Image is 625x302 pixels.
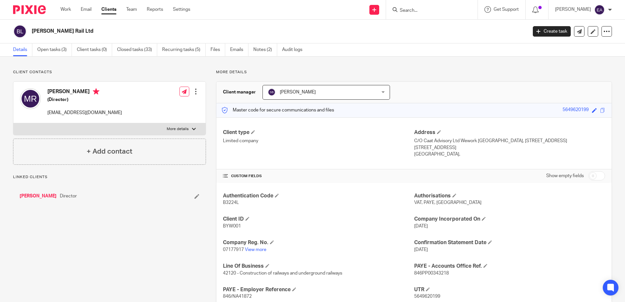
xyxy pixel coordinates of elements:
p: Linked clients [13,175,206,180]
span: 846PP00343218 [414,271,449,276]
a: Email [81,6,92,13]
a: View more [245,247,266,252]
span: 42120 - Construction of railways and underground railways [223,271,342,276]
h5: (Director) [47,96,122,103]
span: 846/NA41872 [223,294,252,299]
a: Work [60,6,71,13]
p: [GEOGRAPHIC_DATA], [414,151,605,158]
a: Settings [173,6,190,13]
h4: [PERSON_NAME] [47,88,122,96]
h2: [PERSON_NAME] Rail Ltd [32,28,425,35]
a: Reports [147,6,163,13]
i: Primary [93,88,99,95]
span: B3224L [223,200,239,205]
span: BYW001 [223,224,241,228]
span: Get Support [494,7,519,12]
img: svg%3E [20,88,41,109]
a: Open tasks (3) [37,43,72,56]
h4: PAYE - Employer Reference [223,286,414,293]
div: 5649620199 [563,107,589,114]
h4: Line Of Business [223,263,414,270]
h4: + Add contact [87,146,132,157]
h4: Address [414,129,605,136]
span: 5649620199 [414,294,440,299]
h3: Client manager [223,89,256,95]
h4: PAYE - Accounts Office Ref. [414,263,605,270]
h4: Authorisations [414,193,605,199]
a: Recurring tasks (5) [162,43,206,56]
span: [DATE] [414,224,428,228]
p: [EMAIL_ADDRESS][DOMAIN_NAME] [47,109,122,116]
a: [PERSON_NAME] [20,193,57,199]
p: More details [216,70,612,75]
span: [DATE] [414,247,428,252]
a: Clients [101,6,116,13]
h4: Confirmation Statement Date [414,239,605,246]
a: Audit logs [282,43,307,56]
img: svg%3E [13,25,27,38]
h4: UTR [414,286,605,293]
span: Director [60,193,77,199]
p: Client contacts [13,70,206,75]
span: VAT, PAYE, [GEOGRAPHIC_DATA] [414,200,481,205]
h4: Authentication Code [223,193,414,199]
p: [STREET_ADDRESS] [414,144,605,151]
a: Notes (2) [253,43,277,56]
h4: Company Incorporated On [414,216,605,223]
p: [PERSON_NAME] [555,6,591,13]
a: Client tasks (0) [77,43,112,56]
p: More details [167,126,189,132]
img: svg%3E [268,88,276,96]
span: 07177917 [223,247,244,252]
a: Closed tasks (33) [117,43,157,56]
p: Limited company [223,138,414,144]
img: svg%3E [594,5,605,15]
input: Search [399,8,458,14]
h4: CUSTOM FIELDS [223,174,414,179]
a: Team [126,6,137,13]
a: Details [13,43,32,56]
h4: Client type [223,129,414,136]
a: Files [211,43,225,56]
h4: Company Reg. No. [223,239,414,246]
a: Emails [230,43,248,56]
h4: Client ID [223,216,414,223]
img: Pixie [13,5,46,14]
p: C/O Caat Advisory Ltd Wework [GEOGRAPHIC_DATA], [STREET_ADDRESS] [414,138,605,144]
p: Master code for secure communications and files [221,107,334,113]
a: Create task [533,26,571,37]
label: Show empty fields [546,173,584,179]
span: [PERSON_NAME] [280,90,316,94]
